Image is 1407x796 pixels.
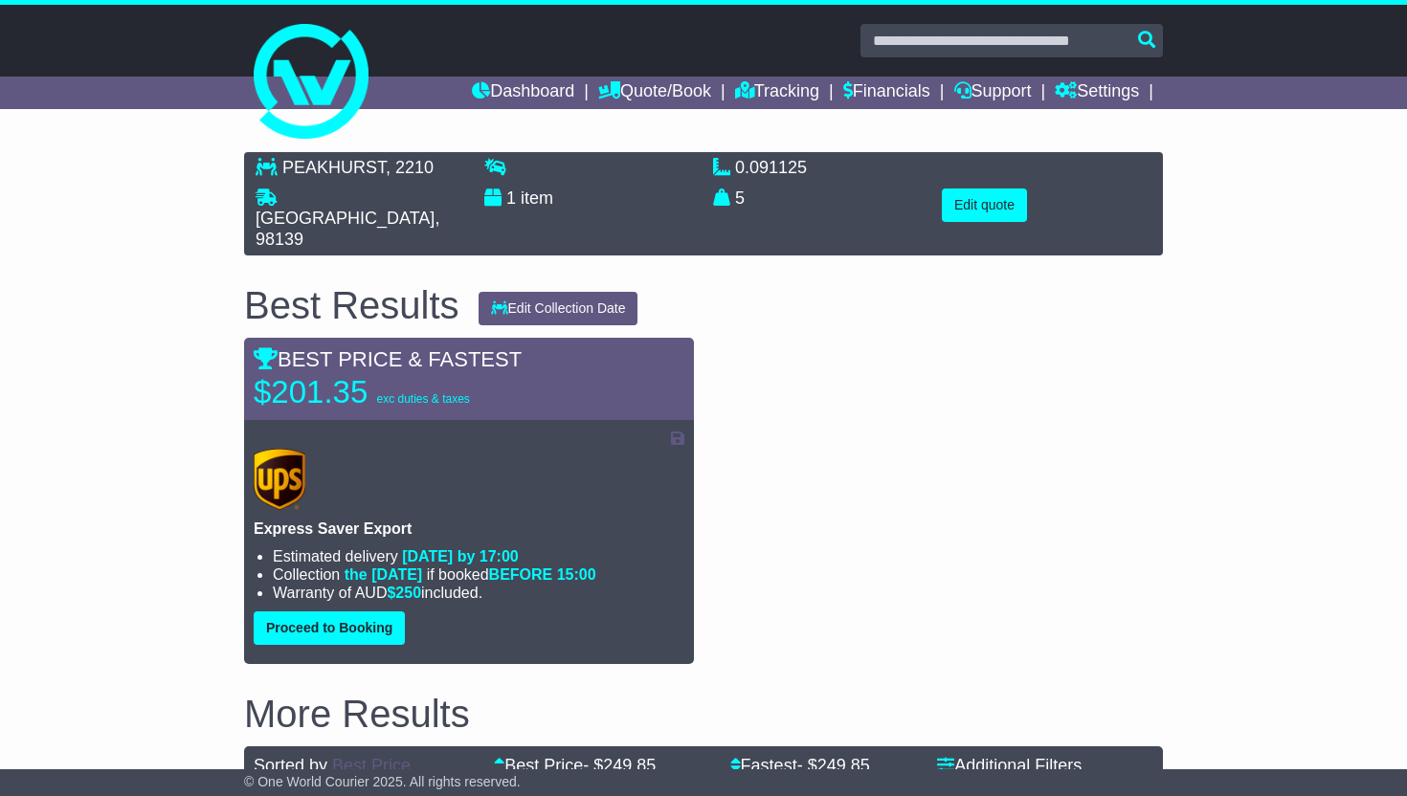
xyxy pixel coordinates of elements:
span: [GEOGRAPHIC_DATA] [256,209,435,228]
span: - $ [583,756,656,775]
a: Quote/Book [598,77,711,109]
button: Edit quote [942,188,1027,222]
a: Best Price- $249.85 [494,756,656,775]
span: 249.85 [817,756,870,775]
p: Express Saver Export [254,520,684,538]
a: Best Price [332,756,411,775]
span: PEAKHURST [282,158,386,177]
span: 15:00 [557,566,596,583]
div: Best Results [234,284,469,326]
a: Additional Filters [937,756,1082,775]
span: [DATE] by 17:00 [402,548,519,564]
a: Financials [843,77,930,109]
span: 1 [506,188,516,208]
a: Tracking [735,77,819,109]
a: Support [954,77,1032,109]
span: Sorted by [254,756,327,775]
button: Edit Collection Date [479,292,638,325]
li: Warranty of AUD included. [273,584,684,602]
h2: More Results [244,693,1163,735]
span: © One World Courier 2025. All rights reserved. [244,774,521,789]
span: - $ [797,756,870,775]
span: exc duties & taxes [376,392,469,406]
span: 250 [395,585,421,601]
span: 249.85 [603,756,656,775]
span: $ [387,585,421,601]
span: , 98139 [256,209,439,249]
a: Settings [1055,77,1139,109]
a: Fastest- $249.85 [730,756,870,775]
span: 0.091125 [735,158,807,177]
span: BEST PRICE & FASTEST [254,347,522,371]
span: item [521,188,553,208]
li: Estimated delivery [273,547,684,565]
span: 5 [735,188,745,208]
span: BEFORE [489,566,553,583]
li: Collection [273,565,684,584]
a: Dashboard [472,77,574,109]
span: if booked [345,566,596,583]
button: Proceed to Booking [254,611,405,645]
span: the [DATE] [345,566,422,583]
p: $201.35 [254,373,493,411]
img: UPS (new): Express Saver Export [254,449,305,510]
span: , 2210 [386,158,434,177]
